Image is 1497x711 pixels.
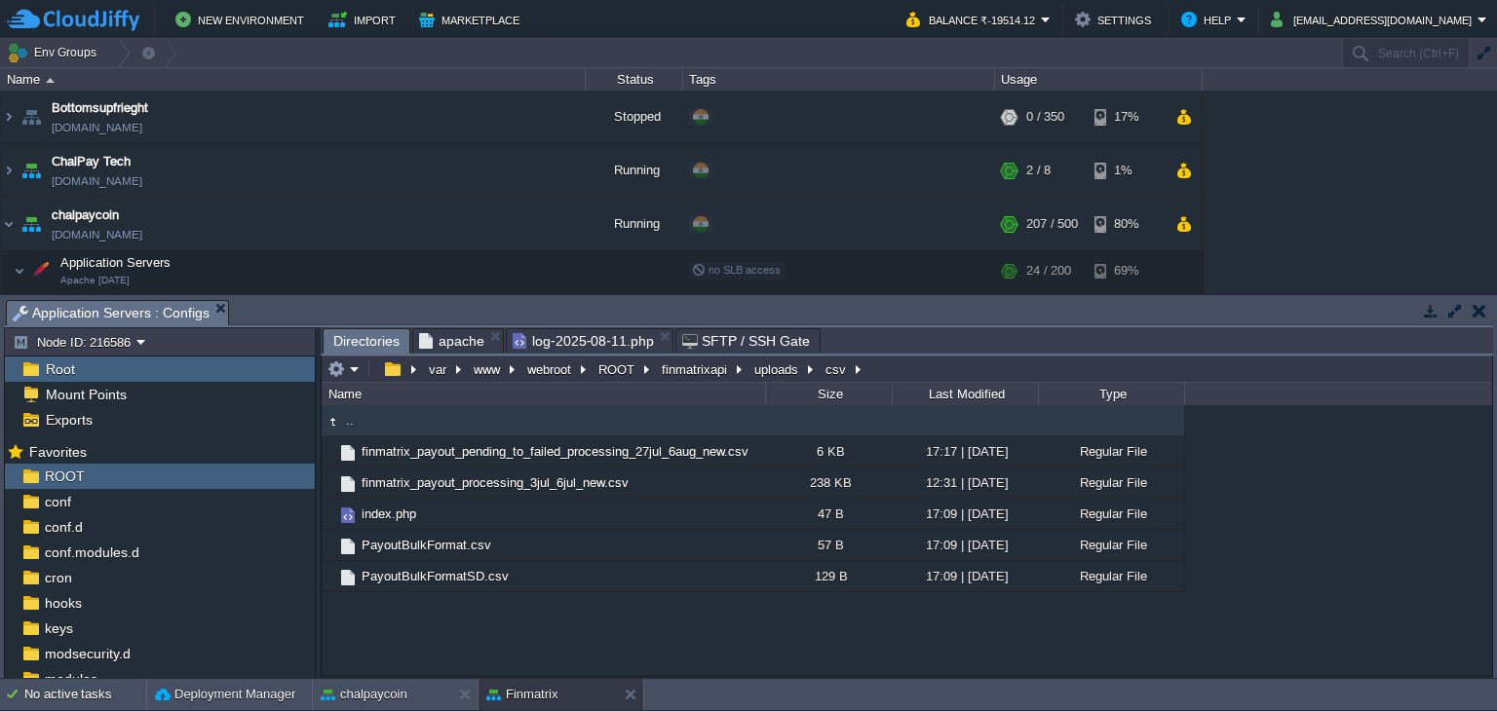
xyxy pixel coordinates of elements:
a: Exports [42,411,96,429]
img: AMDAwAAAACH5BAEAAAAALAAAAAABAAEAAAICRAEAOw== [46,78,55,83]
button: Marketplace [419,8,525,31]
a: modsecurity.d [41,645,134,662]
span: Favorites [25,443,90,461]
button: webroot [524,360,576,378]
a: [DOMAIN_NAME] [52,118,142,137]
img: CloudJiffy [7,8,139,32]
img: AMDAwAAAACH5BAEAAAAALAAAAAABAAEAAAICRAEAOw== [322,499,337,529]
button: www [471,360,505,378]
span: log-2025-08-11.php [513,329,654,353]
div: Status [587,68,682,91]
a: finmatrix_payout_pending_to_failed_processing_27jul_6aug_new.csv [359,443,751,460]
span: PayoutBulkFormatSD.csv [359,568,512,584]
button: Finmatrix [486,685,557,704]
a: ChalPay Tech [52,152,131,171]
button: Env Groups [7,39,103,66]
button: Settings [1075,8,1157,31]
div: Name [324,383,765,405]
img: AMDAwAAAACH5BAEAAAAALAAAAAABAAEAAAICRAEAOw== [18,198,45,250]
span: keys [41,619,76,637]
span: Apache [DATE] [60,275,130,286]
a: Application ServersApache [DATE] [58,255,173,270]
span: index.php [359,505,419,522]
div: 17:09 | [DATE] [892,561,1038,591]
div: 12:31 | [DATE] [892,468,1038,498]
span: conf [41,493,74,510]
a: ROOT [41,468,88,485]
div: 69% [1094,291,1158,321]
button: uploads [751,360,803,378]
img: AMDAwAAAACH5BAEAAAAALAAAAAABAAEAAAICRAEAOw== [1,91,17,143]
span: SFTP / SSH Gate [682,329,810,353]
a: Root [42,360,78,378]
div: Regular File [1038,499,1184,529]
img: AMDAwAAAACH5BAEAAAAALAAAAAABAAEAAAICRAEAOw== [18,144,45,197]
button: Deployment Manager [155,685,295,704]
div: 80% [1094,198,1158,250]
div: 69% [1094,251,1158,290]
button: var [426,360,451,378]
a: modules [41,670,100,688]
a: chalpaycoin [52,206,119,225]
div: 207 / 500 [1026,198,1078,250]
div: 17:09 | [DATE] [892,499,1038,529]
div: Tags [684,68,994,91]
a: PayoutBulkFormat.csv [359,537,494,553]
button: csv [823,360,851,378]
span: conf.modules.d [41,543,142,561]
img: AMDAwAAAACH5BAEAAAAALAAAAAABAAEAAAICRAEAOw== [322,468,337,498]
span: Application Servers [58,254,173,271]
img: AMDAwAAAACH5BAEAAAAALAAAAAABAAEAAAICRAEAOw== [337,505,359,526]
div: 0 / 350 [1026,91,1064,143]
a: .. [343,412,357,429]
span: Application Servers : Configs [13,301,210,325]
div: Type [1040,383,1184,405]
img: AMDAwAAAACH5BAEAAAAALAAAAAABAAEAAAICRAEAOw== [322,530,337,560]
a: conf.d [41,518,86,536]
li: /var/spool/cron/apache [412,328,504,353]
div: Regular File [1038,561,1184,591]
img: AMDAwAAAACH5BAEAAAAALAAAAAABAAEAAAICRAEAOw== [14,251,25,290]
button: Help [1181,8,1237,31]
div: Running [586,144,683,197]
img: AMDAwAAAACH5BAEAAAAALAAAAAABAAEAAAICRAEAOw== [1,198,17,250]
button: chalpaycoin [321,685,407,704]
input: Click to enter the path [322,355,1492,383]
button: New Environment [175,8,310,31]
img: AMDAwAAAACH5BAEAAAAALAAAAAABAAEAAAICRAEAOw== [337,473,359,495]
button: ROOT [595,360,639,378]
img: AMDAwAAAACH5BAEAAAAALAAAAAABAAEAAAICRAEAOw== [18,91,45,143]
a: Favorites [25,444,90,460]
div: 6 KB [765,436,892,467]
div: Regular File [1038,436,1184,467]
div: Regular File [1038,530,1184,560]
a: Mount Points [42,386,130,403]
a: cron [41,569,75,586]
img: AMDAwAAAACH5BAEAAAAALAAAAAABAAEAAAICRAEAOw== [337,442,359,464]
a: [DOMAIN_NAME] [52,171,142,191]
div: 17:17 | [DATE] [892,436,1038,467]
div: 17:09 | [DATE] [892,530,1038,560]
button: Node ID: 216586 [13,333,136,351]
div: 24 / 200 [1026,291,1064,321]
div: 238 KB [765,468,892,498]
span: Bottomsupfrieght [52,98,148,118]
button: Import [328,8,402,31]
img: AMDAwAAAACH5BAEAAAAALAAAAAABAAEAAAICRAEAOw== [322,411,343,432]
img: AMDAwAAAACH5BAEAAAAALAAAAAABAAEAAAICRAEAOw== [337,567,359,588]
a: hooks [41,594,85,612]
button: [EMAIL_ADDRESS][DOMAIN_NAME] [1271,8,1478,31]
img: AMDAwAAAACH5BAEAAAAALAAAAAABAAEAAAICRAEAOw== [53,291,80,321]
div: Usage [996,68,1202,91]
img: AMDAwAAAACH5BAEAAAAALAAAAAABAAEAAAICRAEAOw== [337,536,359,557]
a: finmatrix_payout_processing_3jul_6jul_new.csv [359,474,632,491]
